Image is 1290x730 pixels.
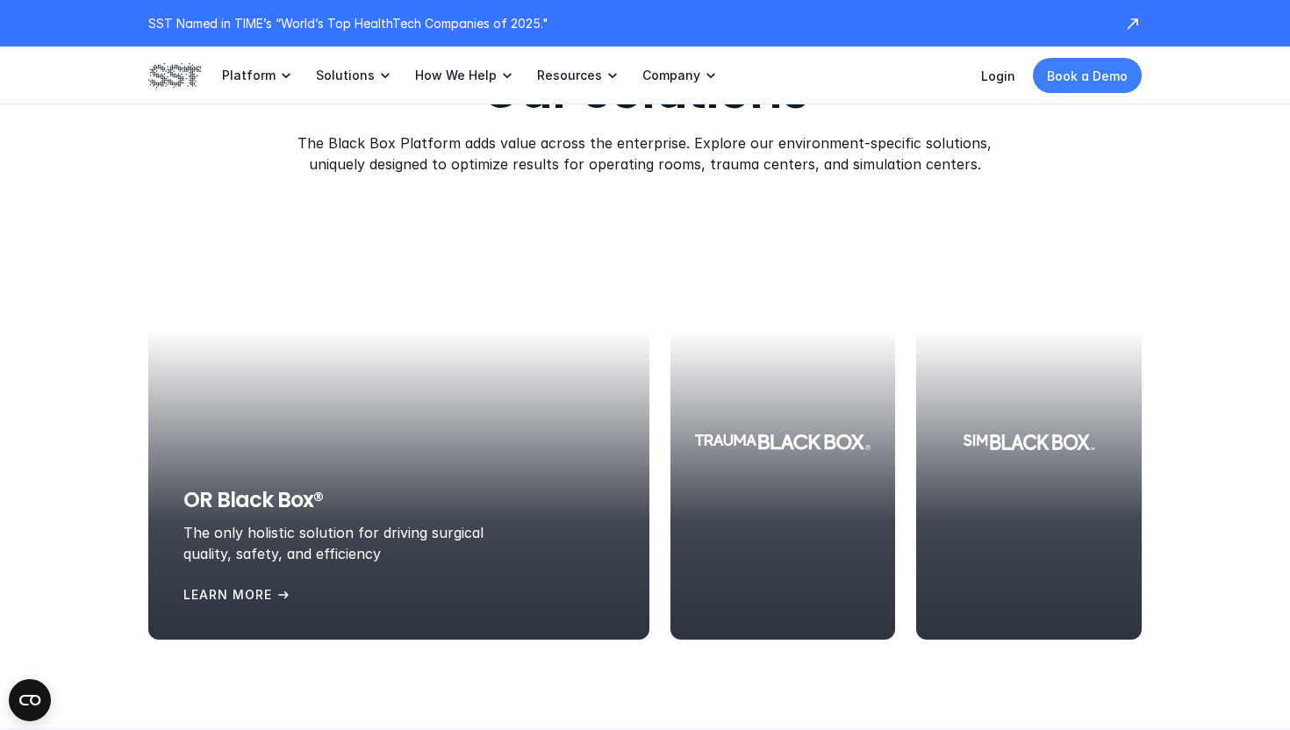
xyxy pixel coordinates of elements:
a: OR Black Box®The only holistic solution for driving surgical quality, safety, and efficiencyLearn... [148,244,649,640]
p: The Black Box Platform adds value across the enterprise. Explore our environment-specific solutio... [297,132,993,174]
p: SST Named in TIME’s “World’s Top HealthTech Companies of 2025." [148,14,1107,32]
p: Learn More [183,585,272,605]
p: Resources [537,68,602,83]
h2: Our Solutions [482,62,808,121]
img: SIM Black Box logo [942,419,1117,465]
p: Solutions [316,68,375,83]
p: Company [642,68,700,83]
p: The only holistic solution for driving surgical quality, safety, and efficiency [183,522,534,564]
a: Login [981,68,1015,83]
p: Book a Demo [1047,67,1128,85]
img: Trauma Black Box logo [695,419,871,465]
h5: OR Black Box® [183,485,324,515]
a: SIM Black Box logo [916,244,1142,640]
p: How We Help [415,68,497,83]
img: SST logo [148,61,201,90]
a: Book a Demo [1033,58,1142,93]
a: Platform [222,47,295,104]
a: Trauma Black Box logo [670,244,896,640]
p: Platform [222,68,276,83]
button: Open CMP widget [9,679,51,721]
